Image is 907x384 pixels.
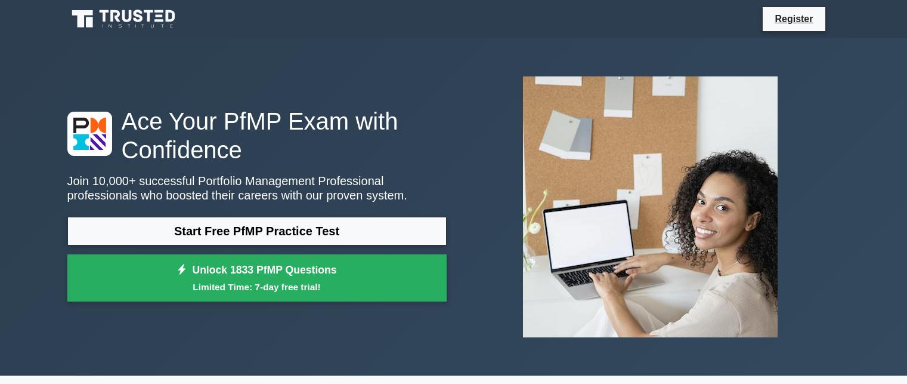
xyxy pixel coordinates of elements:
[67,217,447,245] a: Start Free PfMP Practice Test
[767,11,820,26] a: Register
[67,107,447,164] h1: Ace Your PfMP Exam with Confidence
[67,174,447,202] p: Join 10,000+ successful Portfolio Management Professional professionals who boosted their careers...
[67,254,447,302] a: Unlock 1833 PfMP QuestionsLimited Time: 7-day free trial!
[82,280,432,294] small: Limited Time: 7-day free trial!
